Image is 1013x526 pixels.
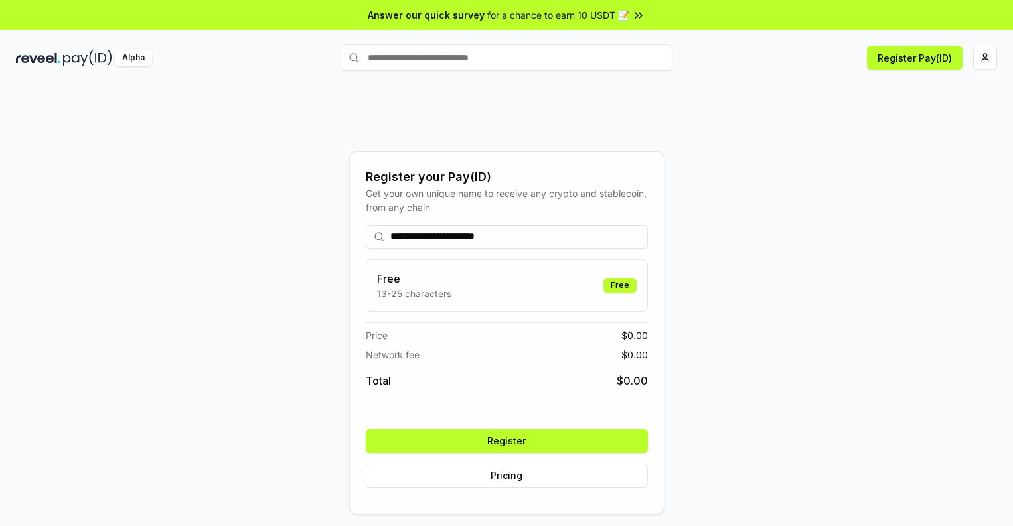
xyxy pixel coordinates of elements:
[867,46,963,70] button: Register Pay(ID)
[16,50,60,66] img: reveel_dark
[366,328,388,342] span: Price
[368,8,485,22] span: Answer our quick survey
[377,271,451,287] h3: Free
[366,168,648,186] div: Register your Pay(ID)
[377,287,451,300] p: 13-25 characters
[366,186,648,214] div: Get your own unique name to receive any crypto and stablecoin, from any chain
[603,278,637,293] div: Free
[366,429,648,453] button: Register
[366,373,391,389] span: Total
[487,8,629,22] span: for a chance to earn 10 USDT 📝
[115,50,152,66] div: Alpha
[617,373,648,389] span: $ 0.00
[366,348,420,362] span: Network fee
[621,328,648,342] span: $ 0.00
[63,50,112,66] img: pay_id
[366,464,648,488] button: Pricing
[621,348,648,362] span: $ 0.00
